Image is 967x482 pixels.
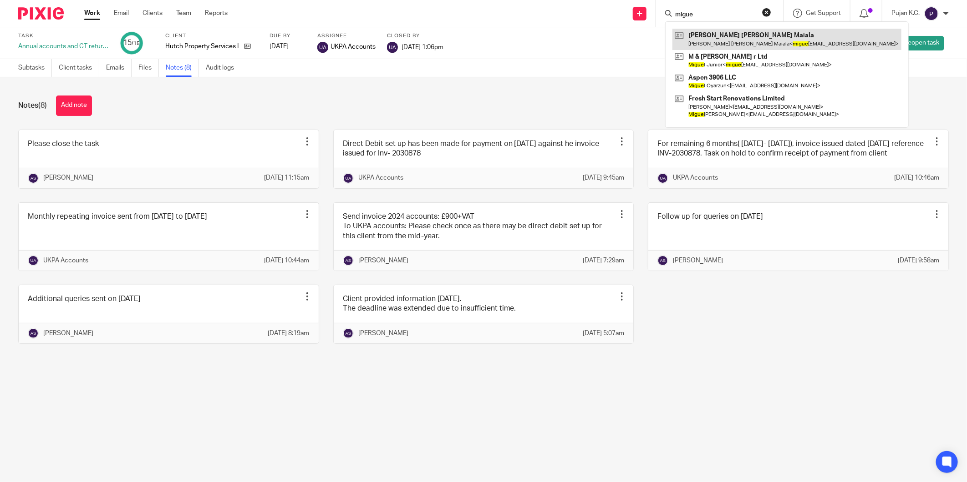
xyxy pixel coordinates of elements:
small: /15 [132,41,140,46]
img: svg%3E [28,255,39,266]
a: Audit logs [206,59,241,77]
img: svg%3E [657,173,668,184]
div: Annual accounts and CT return - Current [18,42,109,51]
p: [DATE] 5:07am [583,329,624,338]
img: svg%3E [387,42,398,53]
span: [DATE] 1:06pm [402,44,443,50]
p: [DATE] 9:58am [898,256,939,265]
span: Get Support [806,10,841,16]
p: [PERSON_NAME] [43,329,93,338]
button: Clear [762,8,771,17]
img: svg%3E [28,328,39,339]
h1: Notes [18,101,47,110]
a: Work [84,9,100,18]
a: Reports [205,9,228,18]
p: [DATE] 11:15am [265,173,310,182]
a: Notes (8) [166,59,199,77]
span: (8) [38,102,47,109]
label: Closed by [387,32,443,40]
div: 15 [123,38,140,48]
a: Reopen task [890,36,944,50]
input: Search [674,11,756,19]
span: Reopen task [904,38,939,47]
p: UKPA Accounts [358,173,403,182]
label: Client [165,32,258,40]
p: [PERSON_NAME] [673,256,723,265]
a: Subtasks [18,59,52,77]
label: Due by [270,32,306,40]
img: svg%3E [28,173,39,184]
button: Add note [56,95,92,116]
a: Team [176,9,191,18]
p: [DATE] 9:45am [583,173,624,182]
label: Task [18,32,109,40]
label: Assignee [317,32,376,40]
a: Files [138,59,159,77]
p: UKPA Accounts [43,256,88,265]
p: UKPA Accounts [673,173,718,182]
img: svg%3E [343,173,354,184]
p: Hutch Property Services Ltd [165,42,239,51]
a: Emails [106,59,132,77]
a: Client tasks [59,59,99,77]
a: Email [114,9,129,18]
img: svg%3E [657,255,668,266]
img: svg%3E [317,42,328,53]
p: [PERSON_NAME] [43,173,93,182]
div: [DATE] [270,42,306,51]
p: [PERSON_NAME] [358,329,408,338]
p: [DATE] 10:46am [894,173,939,182]
img: Pixie [18,7,64,20]
span: UKPA Accounts [331,42,376,51]
p: [DATE] 8:19am [268,329,310,338]
img: svg%3E [924,6,939,21]
p: [PERSON_NAME] [358,256,408,265]
img: svg%3E [343,255,354,266]
p: [DATE] 7:29am [583,256,624,265]
a: Clients [143,9,163,18]
p: Pujan K.C. [891,9,920,18]
img: svg%3E [343,328,354,339]
p: [DATE] 10:44am [265,256,310,265]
